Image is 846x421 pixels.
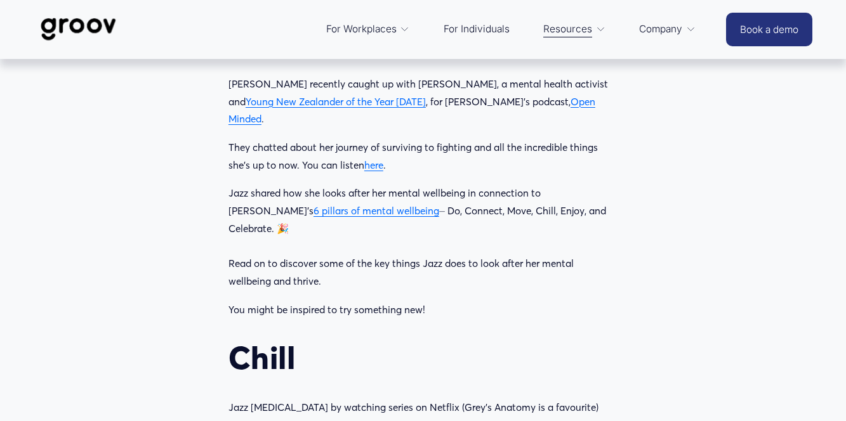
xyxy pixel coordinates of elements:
a: here [364,159,383,171]
a: Book a demo [726,13,812,46]
p: They chatted about her journey of surviving to fighting and all the incredible things she’s up to... [228,139,618,174]
a: folder dropdown [537,14,612,44]
img: Groov | Workplace Science Platform | Unlock Performance | Drive Results [34,8,123,50]
p: [PERSON_NAME] recently caught up with [PERSON_NAME], a mental health activist and , for [PERSON_N... [228,75,618,128]
a: For Individuals [437,14,516,44]
a: folder dropdown [320,14,416,44]
a: Young New Zealander of the Year [DATE] [246,96,426,108]
p: Jazz shared how she looks after her mental wellbeing in connection to [PERSON_NAME]’s ⏤ Do, Conne... [228,185,618,290]
span: Resources [543,20,592,38]
h2: Chill [228,340,618,377]
a: 6 pillars of mental wellbeing [314,205,439,217]
span: For Workplaces [326,20,397,38]
a: folder dropdown [633,14,702,44]
p: You might be inspired to try something new! [228,301,618,319]
span: Company [639,20,682,38]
